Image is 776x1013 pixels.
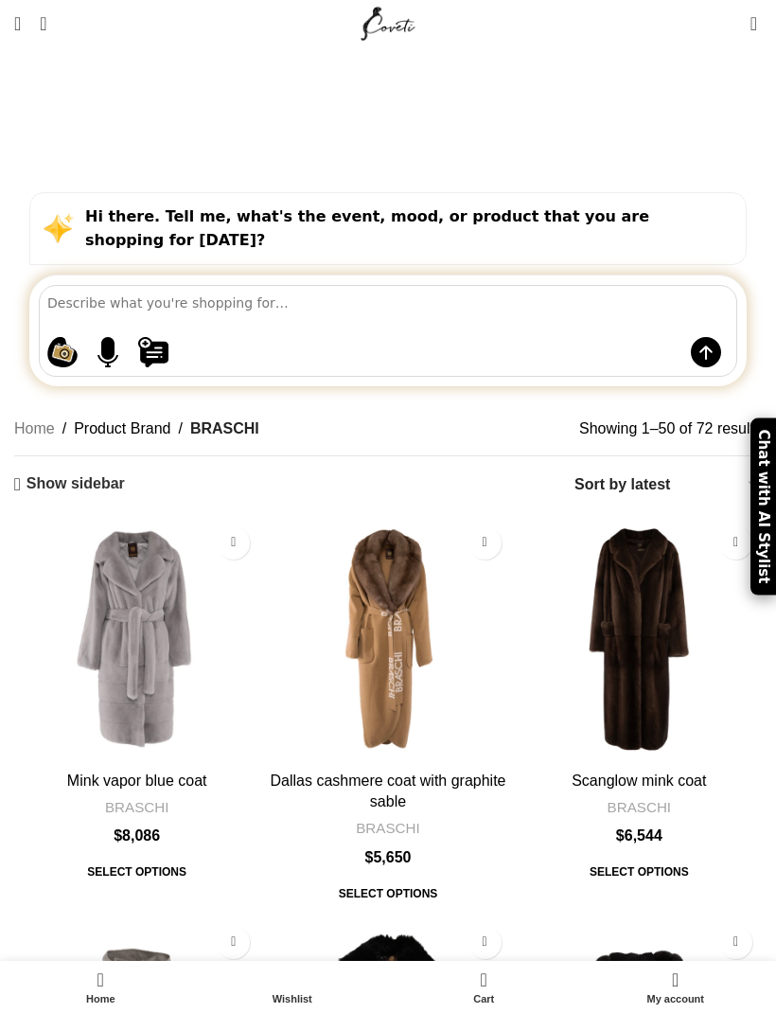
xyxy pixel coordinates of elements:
span: Cart [397,993,571,1005]
a: BRASCHI [105,797,169,817]
span: My account [590,993,763,1005]
a: Select options for “Scanglow mink coat” [576,856,702,890]
a: Dallas cashmere coat with graphite sable [265,517,510,762]
a: Site logo [357,14,420,30]
span: Select options [326,877,451,911]
a: My account [580,966,772,1008]
a: 0 [741,5,767,43]
a: Scanglow mink coat [572,773,706,789]
p: Showing 1–50 of 72 results [579,417,762,441]
span: Product Brand [74,417,170,441]
bdi: 5,650 [365,849,412,865]
img: Coveti [265,517,510,762]
div: My wishlist [197,966,389,1008]
span: $ [114,827,122,844]
span: Select options [576,856,702,890]
a: Dallas cashmere coat with graphite sable [270,773,505,809]
img: Coveti [517,517,762,762]
a: BRASCHI [608,797,672,817]
img: Coveti [14,517,259,762]
div: My Wishlist [722,5,741,43]
span: 0 [751,9,766,24]
a: Wishlist [197,966,389,1008]
span: $ [616,827,625,844]
span: Select options [74,856,200,890]
a: Search [30,5,56,43]
a: Mink vapor blue coat [14,517,259,762]
span: Home [14,993,187,1005]
a: Categories [344,112,432,129]
select: Shop order [573,471,762,498]
bdi: 6,544 [616,827,662,844]
a: Select options for “Mink vapor blue coat” [74,856,200,890]
a: Mink vapor blue coat [67,773,207,789]
h1: BRASCHI [312,62,464,102]
span: Wishlist [206,993,379,1005]
a: 0 Cart [388,966,580,1008]
div: My cart [388,966,580,1008]
span: BRASCHI [190,417,259,441]
a: Open mobile menu [5,5,30,43]
a: Select options for “Dallas cashmere coat with graphite sable” [326,877,451,911]
bdi: 8,086 [114,827,160,844]
nav: Breadcrumb [14,417,259,441]
span: $ [365,849,374,865]
a: Home [14,417,55,441]
a: Home [5,966,197,1008]
a: BRASCHI [356,818,420,838]
a: Scanglow mink coat [517,517,762,762]
span: 0 [482,966,496,980]
a: Show sidebar [14,475,125,493]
